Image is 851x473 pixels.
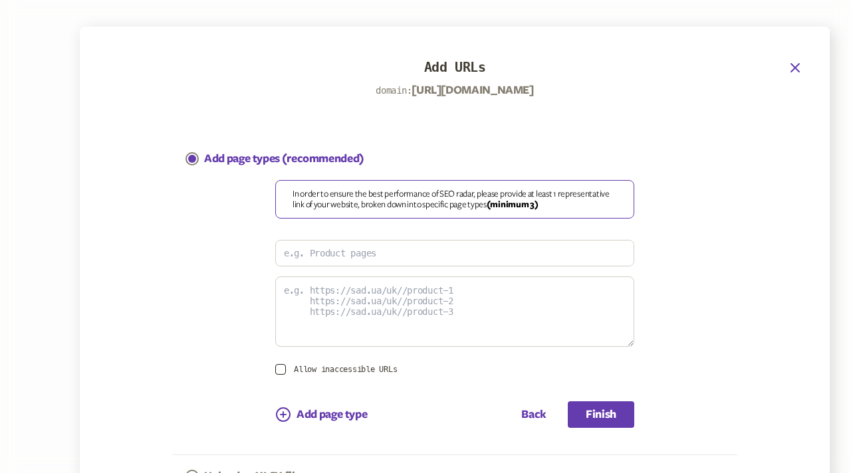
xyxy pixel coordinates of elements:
button: Add page type [275,401,367,428]
button: Add page types (recommended) [172,138,378,180]
button: Finish [568,401,634,428]
p: Add page types (recommended) [204,151,364,167]
span: [URL][DOMAIN_NAME] [412,84,534,96]
span: (minimum 3) [487,200,539,209]
input: e.g. Product pages [276,240,634,266]
p: In order to ensure the best performance of SEO radar, please provide at least 1 representative li... [293,189,617,210]
span: Allow inaccessible URLs [294,364,397,375]
button: Back [521,401,547,428]
h3: Add URLs [106,60,803,75]
p: domain: [106,83,803,98]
